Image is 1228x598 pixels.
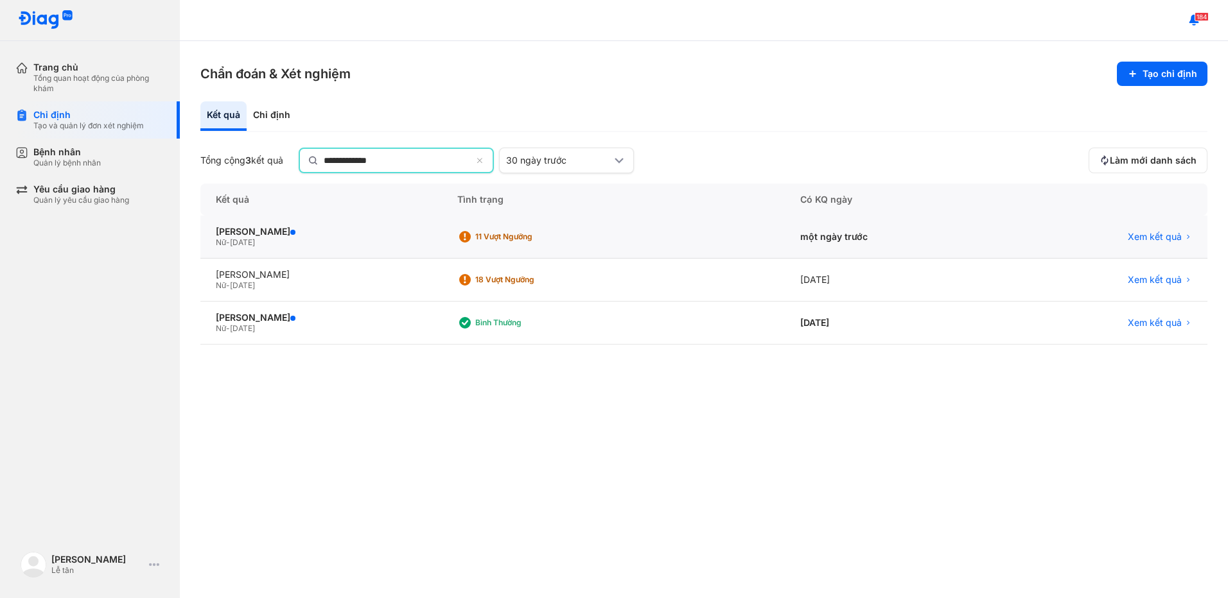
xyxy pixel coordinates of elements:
[200,65,351,83] h3: Chẩn đoán & Xét nghiệm
[18,10,73,30] img: logo
[51,554,144,565] div: [PERSON_NAME]
[785,216,1000,259] div: một ngày trước
[33,73,164,94] div: Tổng quan hoạt động của phòng khám
[1117,62,1207,86] button: Tạo chỉ định
[475,275,578,285] div: 18 Vượt ngưỡng
[1128,274,1182,286] span: Xem kết quả
[216,237,226,247] span: Nữ
[1089,148,1207,173] button: Làm mới danh sách
[226,237,230,247] span: -
[226,323,230,333] span: -
[230,323,255,333] span: [DATE]
[33,109,144,121] div: Chỉ định
[1195,12,1209,21] span: 184
[247,101,297,131] div: Chỉ định
[226,280,230,290] span: -
[33,184,129,195] div: Yêu cầu giao hàng
[33,158,101,168] div: Quản lý bệnh nhân
[216,269,426,280] div: [PERSON_NAME]
[216,280,226,290] span: Nữ
[1110,155,1197,166] span: Làm mới danh sách
[21,552,46,577] img: logo
[200,155,283,166] div: Tổng cộng kết quả
[230,237,255,247] span: [DATE]
[442,184,785,216] div: Tình trạng
[785,302,1000,345] div: [DATE]
[1128,231,1182,243] span: Xem kết quả
[216,226,426,237] div: [PERSON_NAME]
[785,259,1000,302] div: [DATE]
[506,155,611,166] div: 30 ngày trước
[216,323,226,333] span: Nữ
[51,565,144,576] div: Lễ tân
[200,101,247,131] div: Kết quả
[475,232,578,242] div: 11 Vượt ngưỡng
[1128,317,1182,329] span: Xem kết quả
[230,280,255,290] span: [DATE]
[33,62,164,73] div: Trang chủ
[200,184,442,216] div: Kết quả
[216,312,426,323] div: [PERSON_NAME]
[33,146,101,158] div: Bệnh nhân
[475,318,578,328] div: Bình thường
[33,121,144,131] div: Tạo và quản lý đơn xét nghiệm
[245,155,251,166] span: 3
[33,195,129,205] div: Quản lý yêu cầu giao hàng
[785,184,1000,216] div: Có KQ ngày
